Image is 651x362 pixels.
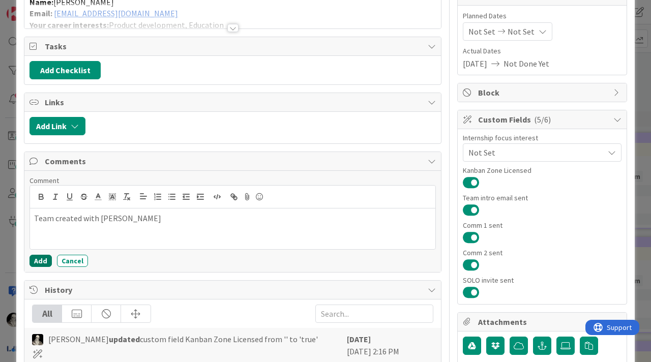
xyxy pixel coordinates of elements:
span: Custom Fields [478,113,608,126]
span: [DATE] [463,57,487,70]
span: Not Set [468,25,495,38]
span: Actual Dates [463,46,622,56]
div: All [33,305,62,322]
div: Comm 2 sent [463,249,622,256]
span: Comments [45,155,423,167]
span: Block [478,86,608,99]
span: Tasks [45,40,423,52]
b: [DATE] [347,334,371,344]
span: Not Set [468,146,604,159]
p: Team created with [PERSON_NAME] [34,213,431,224]
b: updated [109,334,140,344]
span: Planned Dates [463,11,622,21]
button: Add [29,255,52,267]
div: SOLO invite sent [463,277,622,284]
span: ( 5/6 ) [534,114,551,125]
img: WS [32,334,43,345]
span: [PERSON_NAME] custom field Kanban Zone Licensed from '' to 'true' [48,333,318,345]
span: Attachments [478,316,608,328]
button: Add Checklist [29,61,101,79]
div: Internship focus interest [463,134,622,141]
span: History [45,284,423,296]
div: Kanban Zone Licensed [463,167,622,174]
span: Not Done Yet [504,57,549,70]
span: Links [45,96,423,108]
span: Not Set [508,25,535,38]
button: Add Link [29,117,85,135]
input: Search... [315,305,433,323]
span: Comment [29,176,59,185]
button: Cancel [57,255,88,267]
div: Team intro email sent [463,194,622,201]
div: [DATE] 2:16 PM [347,333,433,358]
div: Comm 1 sent [463,222,622,229]
span: Support [21,2,46,14]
